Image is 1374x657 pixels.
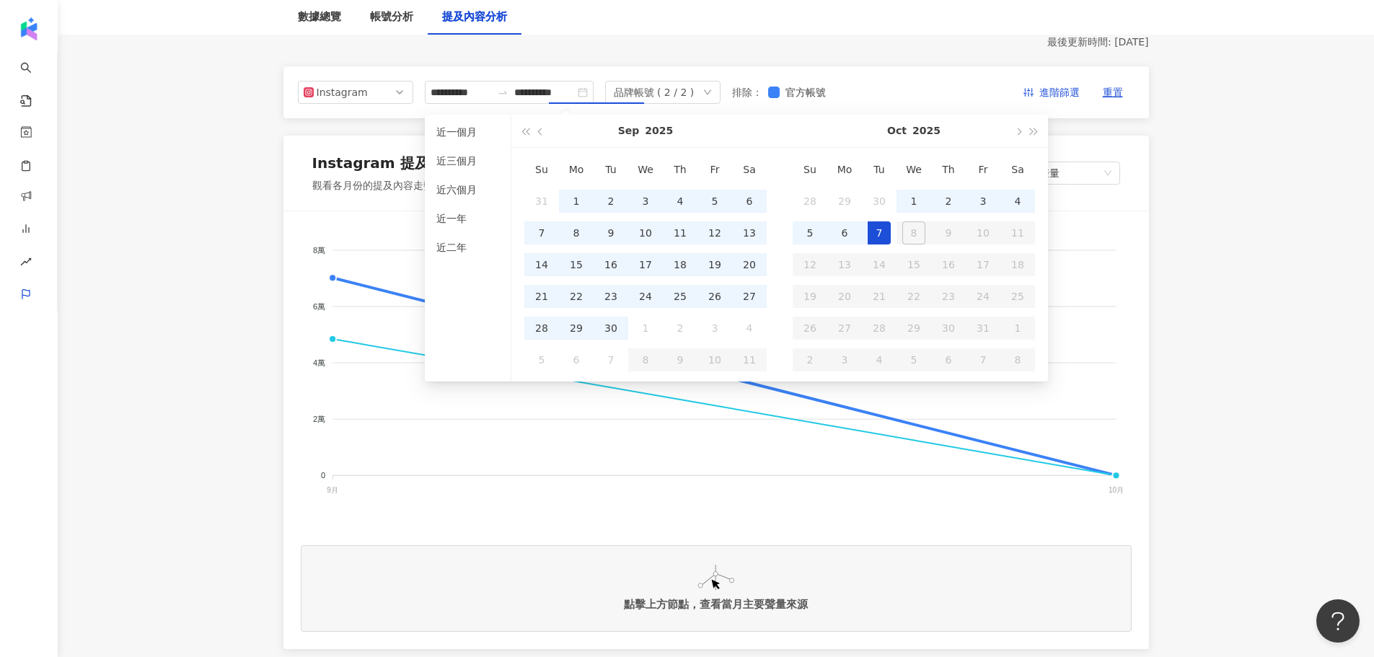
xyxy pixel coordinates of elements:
div: Instagram [317,81,364,103]
div: 2 [937,190,960,213]
td: 2025-09-27 [732,281,767,312]
td: 2025-09-12 [697,217,732,249]
td: 2025-09-13 [732,217,767,249]
th: Th [663,154,697,185]
div: 4 [738,317,761,340]
td: 2025-08-31 [524,185,559,217]
div: 31 [530,190,553,213]
tspan: 4萬 [313,358,325,367]
div: 18 [669,253,692,276]
td: 2025-09-30 [594,312,628,344]
div: 20 [738,253,761,276]
td: 2025-09-29 [559,312,594,344]
td: 2025-09-02 [594,185,628,217]
button: 進階篩選 [1012,81,1091,104]
div: 28 [798,190,822,213]
div: 13 [738,221,761,244]
div: 21 [530,285,553,308]
td: 2025-09-05 [697,185,732,217]
span: rise [20,247,32,280]
td: 2025-10-06 [559,344,594,376]
td: 2025-10-07 [862,217,897,249]
div: 7 [868,221,891,244]
div: 1 [902,190,925,213]
td: 2025-10-05 [524,344,559,376]
span: 重置 [1103,81,1123,105]
div: 22 [565,285,588,308]
th: Su [524,154,559,185]
span: swap-right [497,87,508,98]
div: 16 [599,253,622,276]
li: 近一個月 [431,120,505,144]
div: 7 [530,221,553,244]
div: Instagram 提及內容成效走勢 [312,153,516,173]
div: 25 [669,285,692,308]
img: logo icon [17,17,40,40]
td: 2025-09-03 [628,185,663,217]
td: 2025-09-15 [559,249,594,281]
div: 6 [738,190,761,213]
div: 數據總覽 [298,9,341,26]
div: 15 [565,253,588,276]
div: 8 [565,221,588,244]
div: 24 [634,285,657,308]
td: 2025-09-28 [793,185,827,217]
tspan: 10月 [1108,486,1123,494]
td: 2025-09-22 [559,281,594,312]
td: 2025-10-04 [732,312,767,344]
tspan: 0 [321,471,325,480]
td: 2025-10-01 [628,312,663,344]
img: Empty Image [697,565,734,591]
th: We [897,154,931,185]
div: 提及內容分析 [442,9,507,26]
div: 12 [703,221,726,244]
label: 排除 ： [732,84,762,100]
button: Oct [887,115,907,147]
div: 1 [565,190,588,213]
div: 點擊上方節點，查看當月主要聲量來源 [624,598,808,612]
span: 官方帳號 [780,84,832,100]
div: 5 [703,190,726,213]
div: 4 [1006,190,1029,213]
td: 2025-10-07 [594,344,628,376]
th: Fr [697,154,732,185]
li: 近二年 [431,236,505,259]
div: 9 [599,221,622,244]
div: 29 [833,190,856,213]
td: 2025-09-18 [663,249,697,281]
td: 2025-09-08 [559,217,594,249]
div: 7 [599,348,622,371]
div: 1 [634,317,657,340]
div: 30 [599,317,622,340]
td: 2025-10-04 [1000,185,1035,217]
th: Mo [559,154,594,185]
span: down [703,88,712,97]
tspan: 8萬 [313,245,325,254]
th: Sa [1000,154,1035,185]
td: 2025-09-10 [628,217,663,249]
div: 29 [565,317,588,340]
td: 2025-09-23 [594,281,628,312]
td: 2025-09-19 [697,249,732,281]
td: 2025-10-06 [827,217,862,249]
tspan: 9月 [327,486,338,494]
td: 2025-10-03 [697,312,732,344]
td: 2025-09-01 [559,185,594,217]
span: 進階篩選 [1039,81,1080,105]
button: Sep [618,115,640,147]
div: 5 [530,348,553,371]
tspan: 6萬 [313,301,325,310]
td: 2025-10-03 [966,185,1000,217]
div: 23 [599,285,622,308]
th: Su [793,154,827,185]
div: 帳號分析 [370,9,413,26]
div: 2 [669,317,692,340]
td: 2025-10-02 [663,312,697,344]
div: 10 [634,221,657,244]
div: 3 [703,317,726,340]
div: 最後更新時間: [DATE] [283,35,1149,50]
span: to [497,87,508,98]
td: 2025-10-05 [793,217,827,249]
div: 30 [868,190,891,213]
td: 2025-09-25 [663,281,697,312]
